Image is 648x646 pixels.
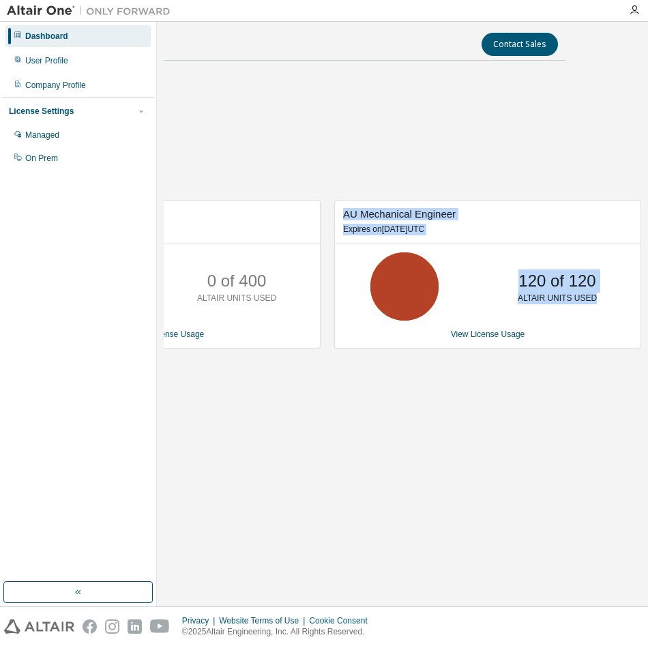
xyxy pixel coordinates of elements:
[482,33,558,56] button: Contact Sales
[23,224,308,235] p: Expires on [DATE] UTC
[25,55,68,66] div: User Profile
[182,615,219,626] div: Privacy
[25,153,58,164] div: On Prem
[518,269,595,293] p: 120 of 120
[128,619,142,634] img: linkedin.svg
[25,130,59,141] div: Managed
[150,619,170,634] img: youtube.svg
[9,106,74,117] div: License Settings
[219,615,309,626] div: Website Terms of Use
[343,224,629,235] p: Expires on [DATE] UTC
[309,615,375,626] div: Cookie Consent
[25,80,86,91] div: Company Profile
[105,619,119,634] img: instagram.svg
[518,293,597,304] p: ALTAIR UNITS USED
[4,619,74,634] img: altair_logo.svg
[343,208,456,220] span: AU Mechanical Engineer
[130,329,205,339] a: View License Usage
[83,619,97,634] img: facebook.svg
[197,293,276,304] p: ALTAIR UNITS USED
[182,626,376,638] p: © 2025 Altair Engineering, Inc. All Rights Reserved.
[7,4,177,18] img: Altair One
[207,269,267,293] p: 0 of 400
[451,329,525,339] a: View License Usage
[25,31,68,42] div: Dashboard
